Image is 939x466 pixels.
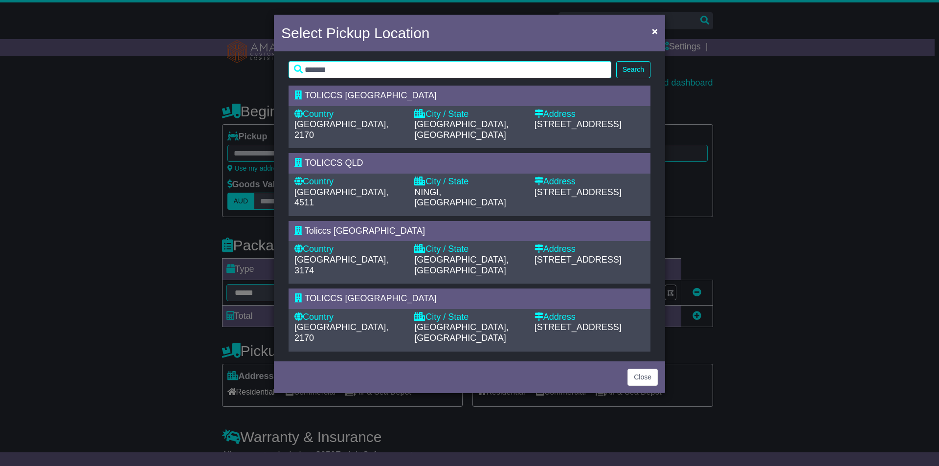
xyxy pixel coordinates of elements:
h4: Select Pickup Location [281,22,430,44]
div: Country [294,244,404,255]
div: Country [294,312,404,323]
div: City / State [414,177,524,187]
span: [GEOGRAPHIC_DATA], 2170 [294,322,388,343]
div: Address [535,312,645,323]
span: NINGI, [GEOGRAPHIC_DATA] [414,187,506,208]
div: Address [535,244,645,255]
span: TOLICCS QLD [305,158,363,168]
span: TOLICCS [GEOGRAPHIC_DATA] [305,293,437,303]
div: Address [535,177,645,187]
span: Toliccs [GEOGRAPHIC_DATA] [305,226,425,236]
button: Search [616,61,650,78]
span: [GEOGRAPHIC_DATA], 2170 [294,119,388,140]
span: [GEOGRAPHIC_DATA], [GEOGRAPHIC_DATA] [414,119,508,140]
span: [GEOGRAPHIC_DATA], [GEOGRAPHIC_DATA] [414,322,508,343]
span: [GEOGRAPHIC_DATA], 4511 [294,187,388,208]
span: TOLICCS [GEOGRAPHIC_DATA] [305,90,437,100]
span: [STREET_ADDRESS] [535,255,622,265]
div: City / State [414,244,524,255]
button: Close [627,369,658,386]
div: City / State [414,312,524,323]
div: Country [294,177,404,187]
div: City / State [414,109,524,120]
span: [STREET_ADDRESS] [535,322,622,332]
span: [STREET_ADDRESS] [535,187,622,197]
div: Country [294,109,404,120]
span: [GEOGRAPHIC_DATA], [GEOGRAPHIC_DATA] [414,255,508,275]
div: Address [535,109,645,120]
span: [GEOGRAPHIC_DATA], 3174 [294,255,388,275]
button: Close [647,21,663,41]
span: × [652,25,658,37]
span: [STREET_ADDRESS] [535,119,622,129]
